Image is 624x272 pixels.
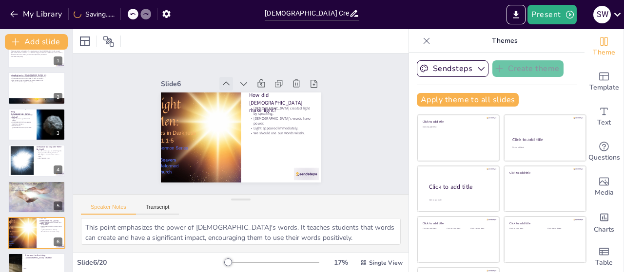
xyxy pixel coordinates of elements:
[423,221,492,225] div: Click to add title
[8,181,65,213] div: 5
[11,77,62,79] p: [DEMOGRAPHIC_DATA] had a specific plan for creation.
[585,99,624,134] div: Add text boxes
[509,228,540,230] div: Click to add text
[589,82,619,93] span: Template
[39,217,62,225] p: How did [DEMOGRAPHIC_DATA] make light?
[423,120,492,124] div: Click to add title
[547,228,578,230] div: Click to add text
[11,118,34,121] p: Light represents goodness and clarity.
[81,204,136,215] button: Speaker Notes
[369,259,403,267] span: Single View
[423,228,445,230] div: Click to add text
[11,125,34,128] p: This act shows [DEMOGRAPHIC_DATA]’s creativity.
[11,186,62,188] p: Use your imagination!
[11,188,62,190] p: Share your drawings with the class.
[265,6,349,20] input: Insert title
[249,116,313,126] p: [DEMOGRAPHIC_DATA]'s words have power.
[77,258,226,267] div: Slide 6 / 20
[8,109,65,141] div: 3
[8,145,65,177] div: 4
[161,79,216,89] div: Slide 6
[54,56,62,65] div: 1
[249,126,313,131] p: Light appeared immediately.
[585,29,624,64] div: Change the overall theme
[417,60,488,77] button: Sendsteps
[417,93,519,107] button: Apply theme to all slides
[54,93,62,102] div: 2
[447,228,468,230] div: Click to add text
[527,5,576,24] button: Present
[54,129,62,138] div: 3
[585,169,624,204] div: Add images, graphics, shapes or video
[39,222,62,225] p: [DEMOGRAPHIC_DATA] created light by speaking.
[588,152,620,163] span: Questions
[249,91,313,114] p: How did [DEMOGRAPHIC_DATA] make light?
[37,152,62,154] p: Saying "Let there be light!" is fun!
[37,145,62,151] p: Interactive Activity: Let There Be Light!
[585,64,624,99] div: Add ready made slides
[54,237,62,246] div: 6
[585,204,624,239] div: Add charts and graphs
[77,34,93,49] div: Layout
[103,36,115,47] span: Position
[11,114,34,117] p: [DEMOGRAPHIC_DATA] created light first.
[37,158,62,160] p: Let’s have some fun!
[595,257,613,268] span: Table
[593,47,615,58] span: Theme
[5,34,68,50] button: Add slide
[594,224,614,235] span: Charts
[595,187,614,198] span: Media
[593,5,611,24] button: S W
[8,36,65,68] div: 1
[512,137,577,143] div: Click to add title
[74,10,115,19] div: Saving......
[11,184,62,186] p: Create your own day and night scenes.
[11,50,62,55] p: This presentation will explore the amazing story of how [DEMOGRAPHIC_DATA] created light and dark...
[11,75,62,77] p: [DEMOGRAPHIC_DATA] created everything in the beginning.
[509,221,579,225] div: Click to add title
[512,146,577,149] div: Click to add text
[423,126,492,128] div: Click to add text
[39,231,62,233] p: We should use our words wisely.
[37,150,62,152] p: We will turn the light on and off together.
[249,131,313,136] p: We should use our words wisely.
[249,106,313,116] p: [DEMOGRAPHIC_DATA] created light by speaking.
[11,189,62,191] p: Thank God for creation.
[329,258,352,267] div: 17 %
[492,60,564,77] button: Create theme
[509,170,579,174] div: Click to add title
[585,134,624,169] div: Get real-time input from your audience
[25,254,62,259] p: What was the first thing [DEMOGRAPHIC_DATA] created?
[136,204,179,215] button: Transcript
[39,229,62,231] p: Light appeared immediately.
[11,121,34,125] p: [DEMOGRAPHIC_DATA] separated light from darkness.
[470,228,492,230] div: Click to add text
[24,262,65,263] span: Animals
[11,73,62,76] p: Introduction to [DEMOGRAPHIC_DATA] 1:1
[11,108,34,118] p: What was the very first thing [DEMOGRAPHIC_DATA] created?
[429,199,490,201] div: Click to add body
[11,79,62,81] p: We will learn how [DEMOGRAPHIC_DATA] created light.
[24,268,65,269] span: Plants
[434,29,575,53] p: Themes
[8,217,65,249] div: 6
[11,55,62,57] p: Generated with [URL]
[39,225,62,229] p: [DEMOGRAPHIC_DATA]'s words have power.
[54,201,62,210] div: 5
[54,165,62,174] div: 4
[429,183,491,191] div: Click to add title
[11,182,62,185] p: Drawing Activity: Day and Night Scenes
[597,117,611,128] span: Text
[37,154,62,157] p: This helps us remember the creation story.
[8,72,65,104] div: 2
[11,81,62,83] p: Are you excited to explore this story?
[593,6,611,23] div: S W
[7,6,66,22] button: My Library
[507,5,526,24] button: Export to PowerPoint
[81,218,401,245] textarea: This point emphasizes the power of [DEMOGRAPHIC_DATA]'s words. It teaches students that words can...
